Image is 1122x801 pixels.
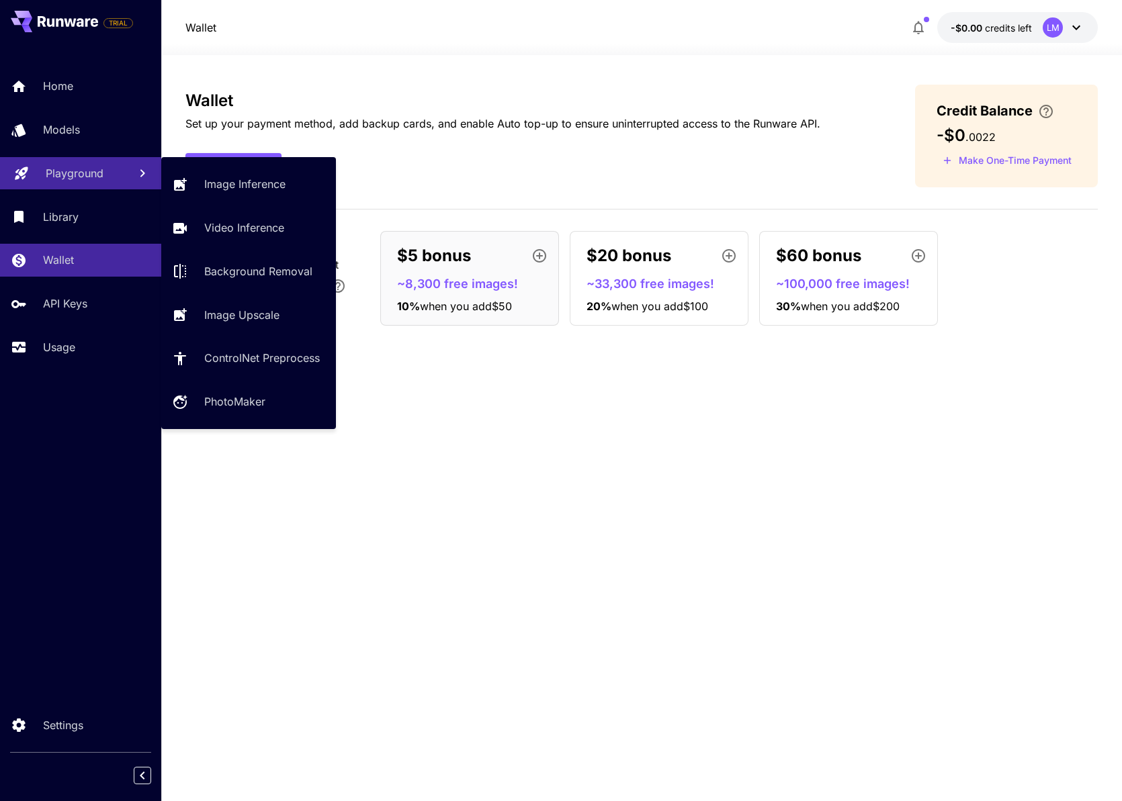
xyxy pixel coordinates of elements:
p: PhotoMaker [204,393,265,410]
p: Image Upscale [204,307,279,323]
p: Settings [43,717,83,733]
p: Home [43,78,73,94]
span: 10 % [397,299,420,313]
p: $60 bonus [776,244,861,268]
p: Set up your payment method, add backup cards, and enable Auto top-up to ensure uninterrupted acce... [185,115,820,132]
p: Image Inference [204,176,286,192]
button: Bonus applies only to your first payment, up to 30% on the first $1,000. [325,273,351,299]
div: Collapse sidebar [144,763,161,788]
p: Wallet [185,19,216,36]
span: Add your payment card to enable full platform functionality. [103,15,133,31]
span: -$0.00 [951,22,985,34]
p: Video Inference [204,220,284,236]
button: Enter your card details and choose an Auto top-up amount to avoid service interruptions. We'll au... [1033,103,1060,120]
span: 20 % [587,299,611,313]
span: when you add $50 [420,299,512,313]
span: credits left [985,22,1032,34]
button: Collapse sidebar [134,767,151,784]
p: $5 bonus [397,244,471,268]
a: Video Inference [161,211,336,244]
span: Credit Balance [937,101,1033,121]
button: Add Funds [185,153,282,181]
p: Library [43,209,79,225]
p: $20 bonus [587,244,671,268]
p: ControlNet Preprocess [204,350,320,366]
p: Usage [43,339,75,355]
h3: Wallet [185,91,820,110]
p: ~100,000 free images! [776,275,932,293]
span: . 0022 [965,130,996,144]
span: TRIAL [104,18,132,28]
span: when you add $200 [801,299,900,313]
p: Wallet [43,252,74,268]
p: Models [43,122,80,138]
a: PhotoMaker [161,385,336,418]
a: Image Inference [161,168,336,201]
a: ControlNet Preprocess [161,342,336,375]
a: Background Removal [161,255,336,288]
button: -$0.0022 [937,12,1098,43]
span: when you add $100 [611,299,708,313]
p: Playground [46,165,103,181]
span: -$0 [937,126,965,145]
div: LM [1043,17,1063,38]
button: Make a one-time, non-recurring payment [937,150,1078,171]
div: -$0.0022 [951,21,1032,35]
p: API Keys [43,295,87,312]
span: 30 % [776,299,801,313]
p: ~33,300 free images! [587,275,742,293]
a: Image Upscale [161,298,336,331]
nav: breadcrumb [185,19,216,36]
p: Background Removal [204,263,312,279]
p: ~8,300 free images! [397,275,553,293]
